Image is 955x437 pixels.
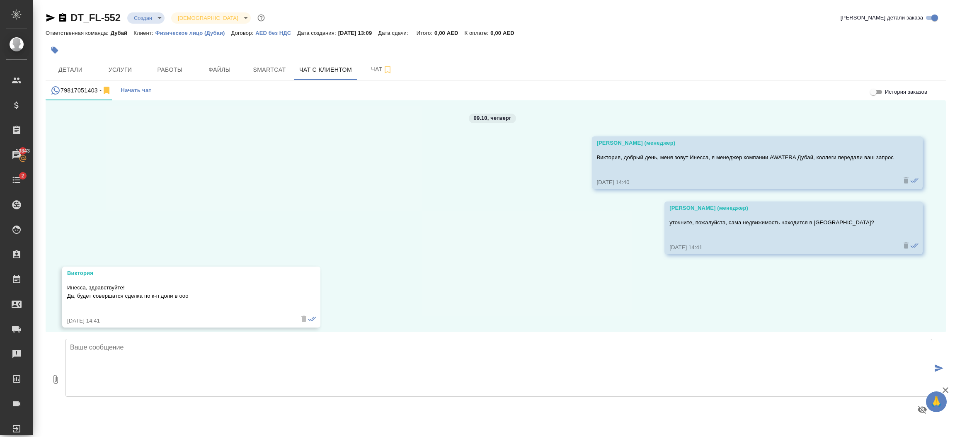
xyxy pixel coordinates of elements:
a: 13843 [2,145,31,165]
p: 09.10, четверг [474,114,511,122]
p: Договор: [231,30,256,36]
span: 2 [16,172,29,180]
p: Дата сдачи: [378,30,410,36]
span: Начать чат [121,86,151,95]
button: [DEMOGRAPHIC_DATA] [175,15,240,22]
div: Создан [127,12,165,24]
p: Ответственная команда: [46,30,111,36]
span: 13843 [11,147,35,155]
p: Дубай [111,30,134,36]
div: Виктория [67,269,291,277]
p: Виктория, добрый день, меня зовут Инесса, я менеджер компании AWATERA Дубай, коллеги передали ваш... [597,153,894,162]
p: Итого: [417,30,434,36]
span: [PERSON_NAME] детали заказа [841,14,923,22]
p: Дата создания: [297,30,338,36]
button: Скопировать ссылку для ЯМессенджера [46,13,56,23]
span: Smartcat [250,65,289,75]
span: История заказов [885,88,927,96]
svg: Отписаться [102,85,111,95]
a: DT_FL-552 [70,12,121,23]
button: Предпросмотр [912,400,932,420]
button: 🙏 [926,391,947,412]
span: Чат [362,64,402,75]
p: Инесса, здравствуйте! Да, будет совершатся сделка по к-п доли в ооо [67,284,291,300]
div: Создан [171,12,250,24]
span: Чат с клиентом [299,65,352,75]
p: уточните, пожалуйста, сама недвижимость находится в [GEOGRAPHIC_DATA]? [669,218,894,227]
span: Работы [150,65,190,75]
button: Скопировать ссылку [58,13,68,23]
div: [DATE] 14:41 [67,317,291,325]
p: К оплате: [465,30,491,36]
a: Физическое лицо (Дубаи) [155,29,231,36]
span: Услуги [100,65,140,75]
div: [PERSON_NAME] (менеджер) [597,139,894,147]
p: AED без НДС [255,30,297,36]
p: 0,00 AED [490,30,520,36]
button: Добавить тэг [46,41,64,59]
div: [DATE] 14:40 [597,178,894,187]
p: 0,00 AED [434,30,464,36]
div: 79817051403 (Виктория) - (undefined) [51,85,111,96]
p: Физическое лицо (Дубаи) [155,30,231,36]
div: [DATE] 14:41 [669,243,894,252]
button: Начать чат [116,80,155,100]
span: 🙏 [929,393,943,410]
div: [PERSON_NAME] (менеджер) [669,204,894,212]
p: Клиент: [133,30,155,36]
div: simple tabs example [46,80,946,100]
span: Файлы [200,65,240,75]
p: [DATE] 13:09 [338,30,378,36]
a: 2 [2,170,31,190]
a: AED без НДС [255,29,297,36]
span: Детали [51,65,90,75]
button: Создан [131,15,155,22]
